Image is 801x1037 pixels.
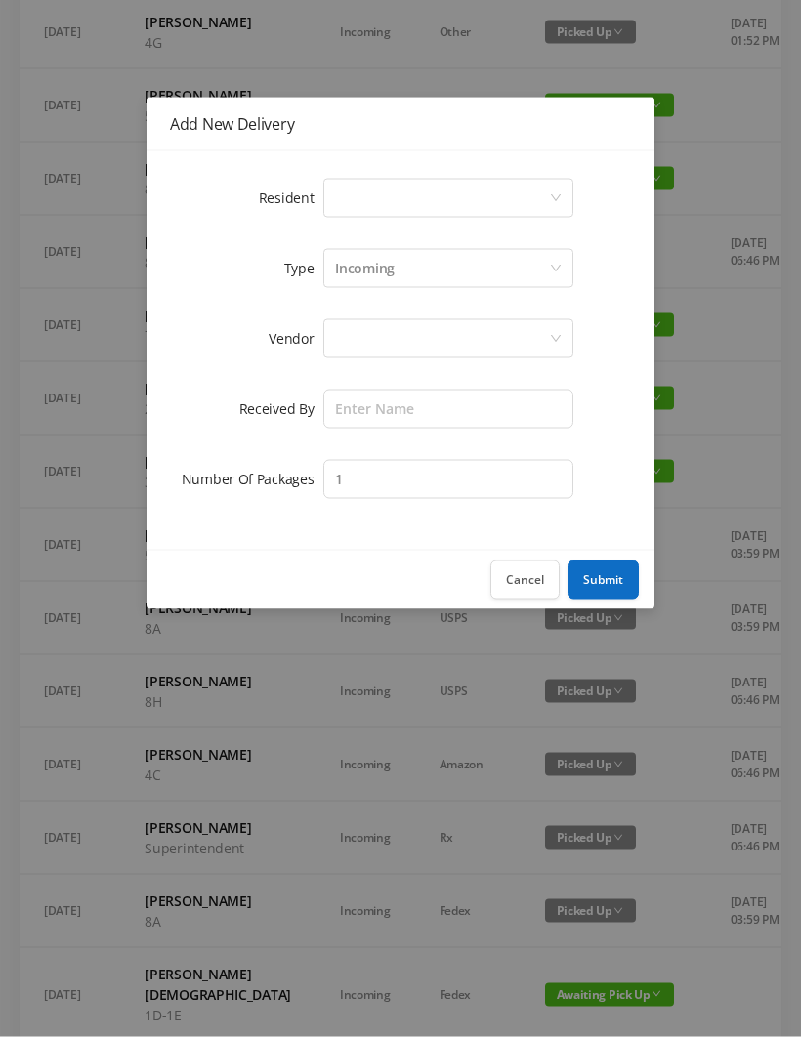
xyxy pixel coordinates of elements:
i: icon: down [550,333,562,347]
label: Received By [239,399,324,418]
label: Number Of Packages [182,470,324,488]
i: icon: down [550,263,562,276]
button: Submit [568,560,639,600]
label: Type [284,259,324,277]
form: Add New Delivery [170,175,631,503]
label: Vendor [269,329,323,348]
button: Cancel [490,560,560,600]
input: Enter Name [323,390,573,429]
div: Add New Delivery [170,113,631,135]
label: Resident [259,188,324,207]
div: Incoming [335,250,395,287]
i: icon: down [550,192,562,206]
